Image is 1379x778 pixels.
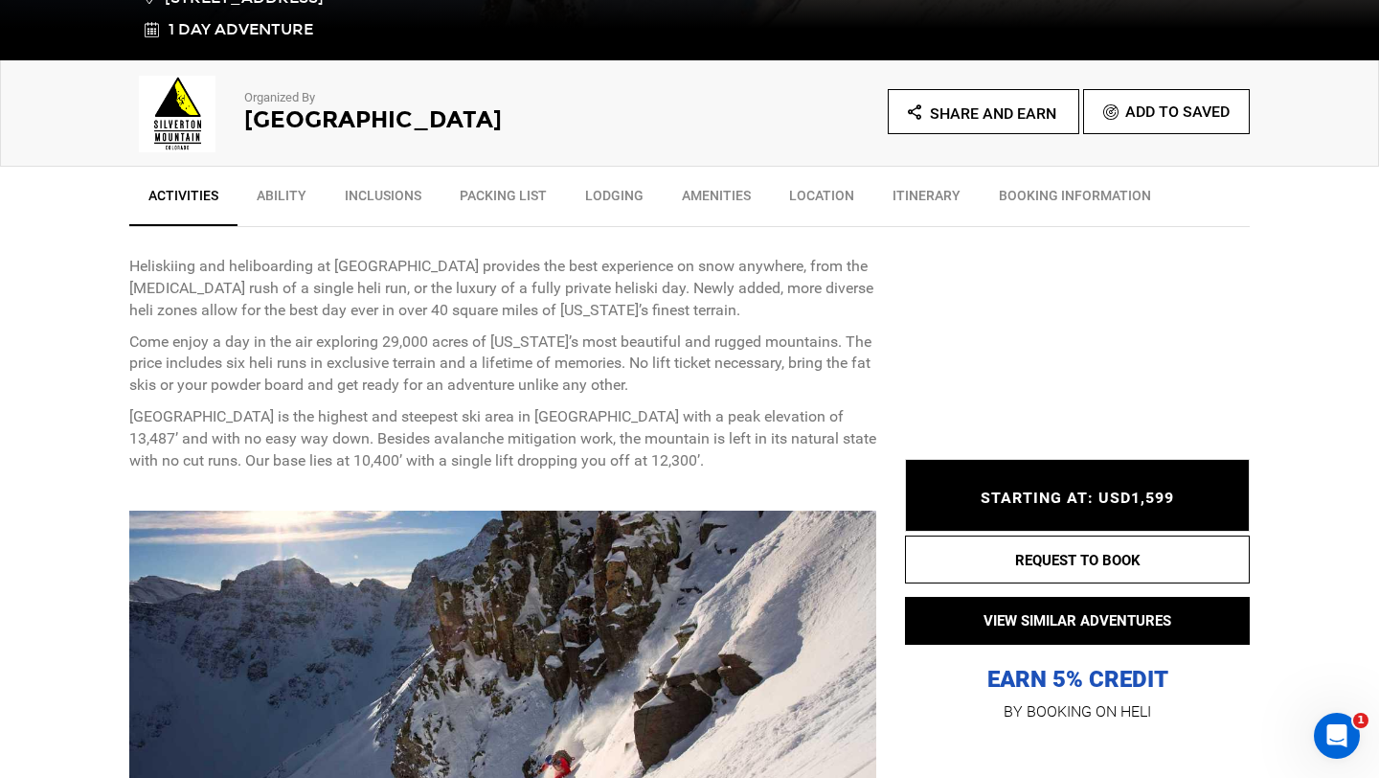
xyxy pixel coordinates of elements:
a: Inclusions [326,176,441,224]
p: Come enjoy a day in the air exploring 29,000 acres of [US_STATE]’s most beautiful and rugged moun... [129,332,876,398]
p: BY BOOKING ON HELI [905,698,1250,725]
span: 1 [1353,713,1368,728]
span: 1 Day Adventure [169,19,313,41]
p: Heliskiing and heliboarding at [GEOGRAPHIC_DATA] provides the best experience on snow anywhere, f... [129,256,876,322]
a: Lodging [566,176,663,224]
span: Share and Earn [930,104,1056,123]
span: STARTING AT: USD1,599 [981,489,1174,507]
p: Organized By [244,89,637,107]
p: [GEOGRAPHIC_DATA] is the highest and steepest ski area in [GEOGRAPHIC_DATA] with a peak elevation... [129,406,876,472]
button: REQUEST TO BOOK [905,536,1250,583]
span: Add To Saved [1125,103,1230,121]
button: VIEW SIMILAR ADVENTURES [905,597,1250,645]
a: Itinerary [873,176,980,224]
img: b3bcc865aaab25ac3536b0227bee0eb5.png [129,76,225,152]
a: Packing List [441,176,566,224]
iframe: Intercom live chat [1314,713,1360,759]
h2: [GEOGRAPHIC_DATA] [244,107,637,132]
a: Location [770,176,873,224]
a: Amenities [663,176,770,224]
a: Activities [129,176,237,226]
p: EARN 5% CREDIT [905,473,1250,695]
a: BOOKING INFORMATION [980,176,1170,224]
a: Ability [237,176,326,224]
